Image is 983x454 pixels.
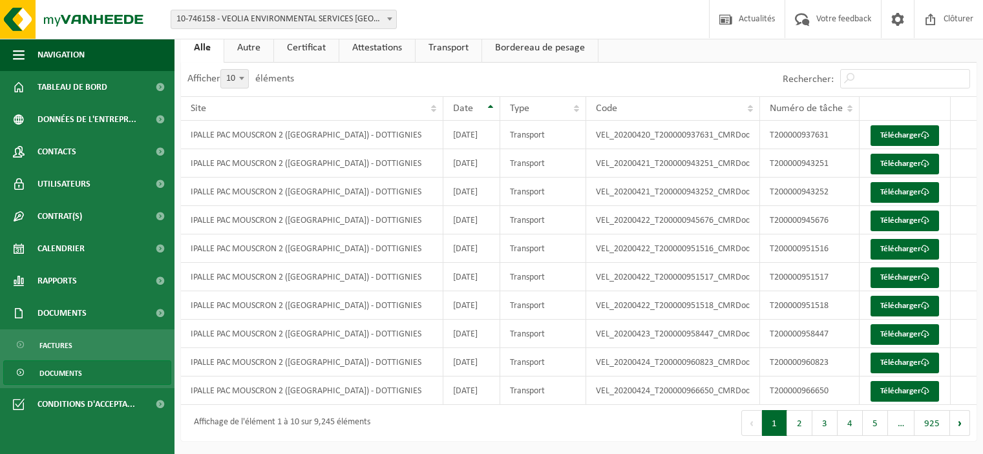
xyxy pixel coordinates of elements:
[500,263,586,291] td: Transport
[443,121,501,149] td: [DATE]
[838,410,863,436] button: 4
[443,291,501,320] td: [DATE]
[220,69,249,88] span: 10
[863,410,888,436] button: 5
[500,121,586,149] td: Transport
[586,178,760,206] td: VEL_20200421_T200000943252_CMRDoc
[274,33,339,63] a: Certificat
[37,388,135,420] span: Conditions d'accepta...
[762,410,787,436] button: 1
[181,121,443,149] td: IPALLE PAC MOUSCRON 2 ([GEOGRAPHIC_DATA]) - DOTTIGNIES
[871,182,939,203] a: Télécharger
[187,411,370,435] div: Affichage de l'élément 1 à 10 sur 9,245 éléments
[221,70,248,88] span: 10
[443,149,501,178] td: [DATE]
[871,296,939,316] a: Télécharger
[181,149,443,178] td: IPALLE PAC MOUSCRON 2 ([GEOGRAPHIC_DATA]) - DOTTIGNIES
[453,103,473,114] span: Date
[181,263,443,291] td: IPALLE PAC MOUSCRON 2 ([GEOGRAPHIC_DATA]) - DOTTIGNIES
[37,39,85,71] span: Navigation
[787,410,812,436] button: 2
[39,333,72,358] span: Factures
[760,121,860,149] td: T200000937631
[443,320,501,348] td: [DATE]
[871,267,939,288] a: Télécharger
[950,410,970,436] button: Next
[37,168,90,200] span: Utilisateurs
[760,149,860,178] td: T200000943251
[586,121,760,149] td: VEL_20200420_T200000937631_CMRDoc
[181,348,443,377] td: IPALLE PAC MOUSCRON 2 ([GEOGRAPHIC_DATA]) - DOTTIGNIES
[181,178,443,206] td: IPALLE PAC MOUSCRON 2 ([GEOGRAPHIC_DATA]) - DOTTIGNIES
[500,377,586,405] td: Transport
[500,178,586,206] td: Transport
[224,33,273,63] a: Autre
[871,324,939,345] a: Télécharger
[171,10,396,28] span: 10-746158 - VEOLIA ENVIRONMENTAL SERVICES WALLONIE - GRÂCE-HOLLOGNE
[181,206,443,234] td: IPALLE PAC MOUSCRON 2 ([GEOGRAPHIC_DATA]) - DOTTIGNIES
[37,103,136,136] span: Données de l'entrepr...
[871,211,939,231] a: Télécharger
[500,291,586,320] td: Transport
[443,234,501,263] td: [DATE]
[586,206,760,234] td: VEL_20200422_T200000945676_CMRDoc
[181,320,443,348] td: IPALLE PAC MOUSCRON 2 ([GEOGRAPHIC_DATA]) - DOTTIGNIES
[510,103,529,114] span: Type
[482,33,598,63] a: Bordereau de pesage
[586,291,760,320] td: VEL_20200422_T200000951518_CMRDoc
[3,360,171,385] a: Documents
[37,265,77,297] span: Rapports
[443,263,501,291] td: [DATE]
[871,353,939,373] a: Télécharger
[181,291,443,320] td: IPALLE PAC MOUSCRON 2 ([GEOGRAPHIC_DATA]) - DOTTIGNIES
[37,232,85,265] span: Calendrier
[416,33,481,63] a: Transport
[443,206,501,234] td: [DATE]
[443,178,501,206] td: [DATE]
[760,348,860,377] td: T200000960823
[586,377,760,405] td: VEL_20200424_T200000966650_CMRDoc
[339,33,415,63] a: Attestations
[443,348,501,377] td: [DATE]
[770,103,843,114] span: Numéro de tâche
[760,178,860,206] td: T200000943252
[741,410,762,436] button: Previous
[596,103,617,114] span: Code
[914,410,950,436] button: 925
[191,103,206,114] span: Site
[760,206,860,234] td: T200000945676
[871,239,939,260] a: Télécharger
[500,348,586,377] td: Transport
[181,33,224,63] a: Alle
[586,320,760,348] td: VEL_20200423_T200000958447_CMRDoc
[500,234,586,263] td: Transport
[888,410,914,436] span: …
[760,234,860,263] td: T200000951516
[871,381,939,402] a: Télécharger
[181,377,443,405] td: IPALLE PAC MOUSCRON 2 ([GEOGRAPHIC_DATA]) - DOTTIGNIES
[181,234,443,263] td: IPALLE PAC MOUSCRON 2 ([GEOGRAPHIC_DATA]) - DOTTIGNIES
[812,410,838,436] button: 3
[37,200,82,232] span: Contrat(s)
[871,154,939,174] a: Télécharger
[500,149,586,178] td: Transport
[39,361,82,386] span: Documents
[760,291,860,320] td: T200000951518
[586,234,760,263] td: VEL_20200422_T200000951516_CMRDoc
[171,10,397,29] span: 10-746158 - VEOLIA ENVIRONMENTAL SERVICES WALLONIE - GRÂCE-HOLLOGNE
[187,74,294,84] label: Afficher éléments
[37,297,87,329] span: Documents
[37,136,76,168] span: Contacts
[500,320,586,348] td: Transport
[586,348,760,377] td: VEL_20200424_T200000960823_CMRDoc
[760,320,860,348] td: T200000958447
[871,125,939,146] a: Télécharger
[3,333,171,357] a: Factures
[37,71,107,103] span: Tableau de bord
[783,74,834,85] label: Rechercher:
[760,377,860,405] td: T200000966650
[586,149,760,178] td: VEL_20200421_T200000943251_CMRDoc
[443,377,501,405] td: [DATE]
[760,263,860,291] td: T200000951517
[500,206,586,234] td: Transport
